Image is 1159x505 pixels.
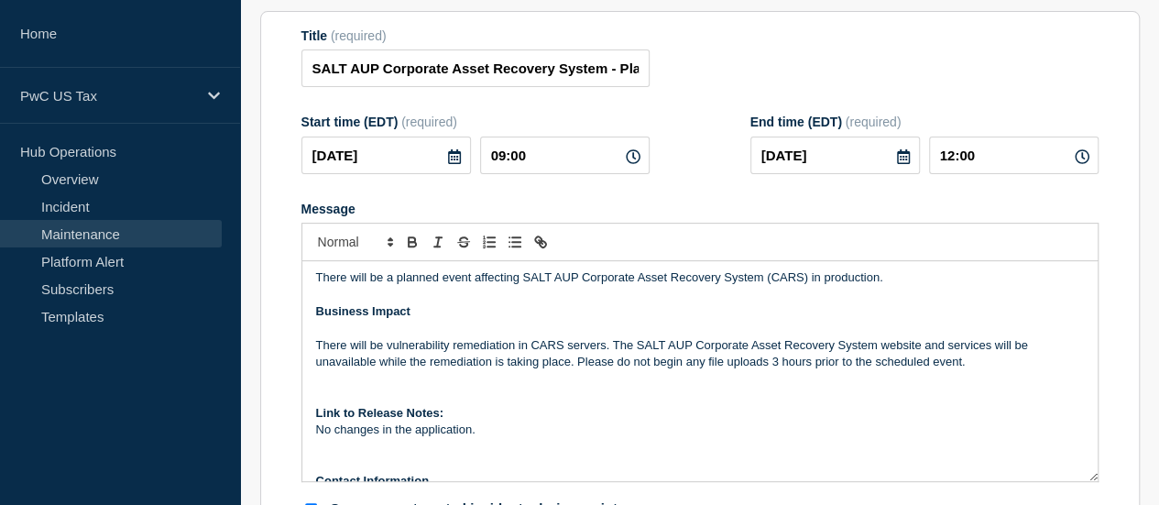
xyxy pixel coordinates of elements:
span: (required) [401,115,457,129]
div: Message [302,261,1098,481]
input: HH:MM [480,137,650,174]
div: Start time (EDT) [301,115,650,129]
div: Title [301,28,650,43]
button: Toggle bold text [399,231,425,253]
button: Toggle link [528,231,553,253]
button: Toggle ordered list [476,231,502,253]
strong: Business Impact [316,304,410,318]
strong: Link to Release Notes: [316,406,443,420]
input: Title [301,49,650,87]
span: (required) [846,115,902,129]
div: Message [301,202,1099,216]
button: Toggle bulleted list [502,231,528,253]
p: There will be a planned event affecting SALT AUP Corporate Asset Recovery System (CARS) in produc... [316,269,1084,286]
p: PwC US Tax [20,88,196,104]
input: HH:MM [929,137,1099,174]
p: There will be vulnerability remediation in CARS servers. The SALT AUP Corporate Asset Recovery Sy... [316,337,1084,371]
div: End time (EDT) [750,115,1099,129]
button: Toggle strikethrough text [451,231,476,253]
input: YYYY-MM-DD [750,137,920,174]
button: Toggle italic text [425,231,451,253]
span: Font size [310,231,399,253]
p: No changes in the application. [316,422,1084,438]
strong: Contact Information [316,474,430,488]
input: YYYY-MM-DD [301,137,471,174]
span: (required) [331,28,387,43]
